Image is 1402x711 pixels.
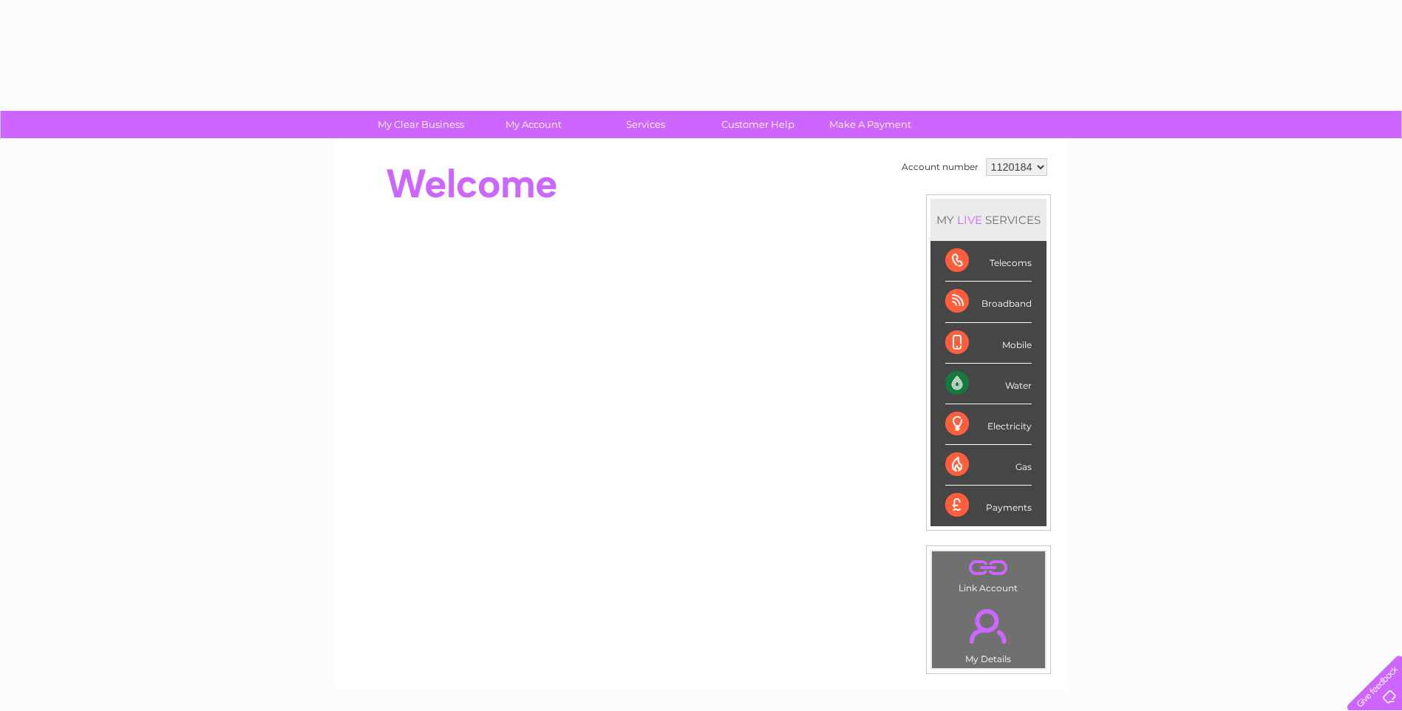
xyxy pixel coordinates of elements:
div: Electricity [945,404,1032,445]
div: Water [945,364,1032,404]
td: My Details [931,596,1046,669]
div: Payments [945,486,1032,525]
a: Services [585,111,707,138]
div: MY SERVICES [930,199,1047,241]
a: Customer Help [697,111,819,138]
a: My Clear Business [360,111,482,138]
div: Telecoms [945,241,1032,282]
div: LIVE [954,213,985,227]
div: Broadband [945,282,1032,322]
a: . [936,600,1041,652]
a: Make A Payment [809,111,931,138]
a: . [936,555,1041,581]
div: Gas [945,445,1032,486]
td: Link Account [931,551,1046,597]
div: Mobile [945,323,1032,364]
a: My Account [472,111,594,138]
td: Account number [898,154,982,180]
